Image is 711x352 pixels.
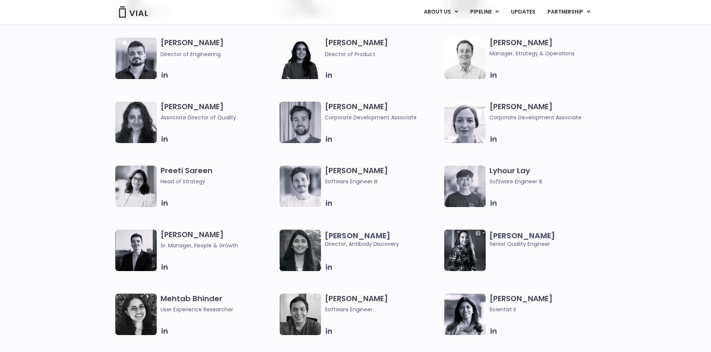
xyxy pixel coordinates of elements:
[325,232,440,248] span: Director, Antibody Discovery
[505,6,541,18] a: UPDATES
[489,294,605,314] h3: [PERSON_NAME]
[280,38,321,79] img: Smiling woman named Ira
[489,166,605,186] h3: Lyhour Lay
[444,102,486,143] img: Headshot of smiling woman named Beatrice
[325,50,375,58] span: Director of Product
[444,294,486,335] img: Image of woman named Ritu smiling
[444,166,486,207] img: Ly
[325,166,440,186] h3: [PERSON_NAME]
[161,38,276,58] h3: [PERSON_NAME]
[325,305,440,314] span: Software Engineer
[280,102,321,143] img: Image of smiling man named Thomas
[115,166,157,207] img: Image of smiling woman named Pree
[489,38,605,58] h3: [PERSON_NAME]
[489,102,605,122] h3: [PERSON_NAME]
[161,113,276,122] span: Associate Director of Quality
[464,6,505,18] a: PIPELINEMenu Toggle
[325,38,440,58] h3: [PERSON_NAME]
[418,6,464,18] a: ABOUT USMenu Toggle
[325,294,440,314] h3: [PERSON_NAME]
[489,49,605,58] span: Manager, Strategy & Operations
[115,38,157,79] img: Igor
[115,230,157,271] img: Smiling man named Owen
[489,232,605,248] span: Senior Quality Engineer
[325,177,440,186] span: Software Engineer III
[161,50,221,58] span: Director of Engineering
[118,6,148,18] img: Vial Logo
[489,230,555,241] b: [PERSON_NAME]
[489,305,605,314] span: Scientist II
[115,102,157,143] img: Headshot of smiling woman named Bhavika
[325,230,390,241] b: [PERSON_NAME]
[161,177,276,186] span: Head of Strategy
[161,294,276,314] h3: Mehtab Bhinder
[325,102,440,122] h3: [PERSON_NAME]
[280,294,321,335] img: A black and white photo of a man smiling, holding a vial.
[280,230,321,271] img: Headshot of smiling woman named Swati
[161,241,276,250] span: Sr. Manager, People & Growth
[444,38,486,79] img: Kyle Mayfield
[489,113,605,122] span: Corporate Development Associate
[325,113,440,122] span: Corporate Development Associate
[161,102,276,122] h3: [PERSON_NAME]
[161,230,276,250] h3: [PERSON_NAME]
[161,166,276,186] h3: Preeti Sareen
[541,6,596,18] a: PARTNERSHIPMenu Toggle
[115,294,157,335] img: Mehtab Bhinder
[489,177,605,186] span: Software Engineer III
[280,166,321,207] img: Headshot of smiling man named Fran
[161,305,276,314] span: User Experience Researcher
